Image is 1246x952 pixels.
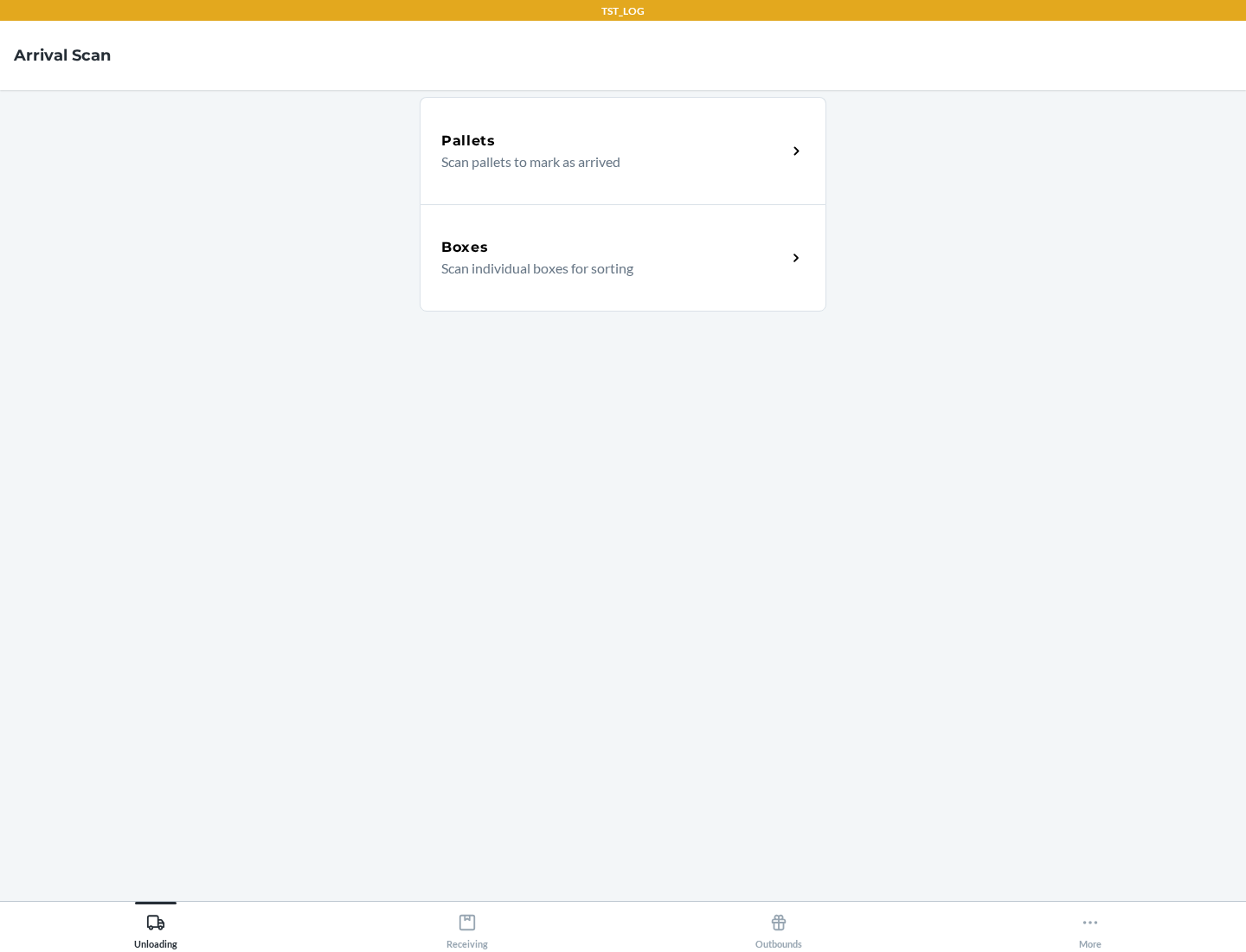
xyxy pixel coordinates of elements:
div: Outbounds [755,906,802,949]
h4: Arrival Scan [14,44,111,67]
p: TST_LOG [601,3,645,19]
div: Receiving [446,906,488,949]
button: Receiving [311,902,623,949]
button: Outbounds [623,902,934,949]
div: Unloading [134,906,177,949]
div: More [1079,906,1101,949]
h5: Boxes [441,237,489,258]
a: PalletsScan pallets to mark as arrived [420,97,826,204]
p: Scan individual boxes for sorting [441,258,773,279]
h5: Pallets [441,131,496,151]
button: More [934,902,1246,949]
p: Scan pallets to mark as arrived [441,151,773,172]
a: BoxesScan individual boxes for sorting [420,204,826,312]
